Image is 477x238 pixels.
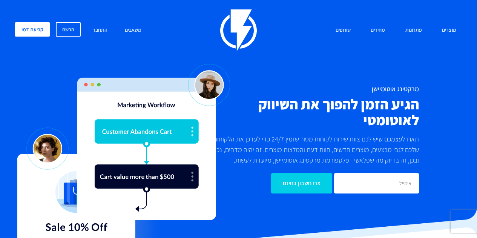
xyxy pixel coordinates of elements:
a: התחבר [87,22,113,38]
a: שותפים [330,22,356,38]
input: צרו חשבון בחינם [271,173,332,193]
a: קביעת דמו [15,22,50,37]
a: משאבים [119,22,147,38]
input: אימייל [334,173,419,193]
a: מחירים [365,22,391,38]
a: פתרונות [400,22,428,38]
a: הרשם [56,22,81,37]
a: מוצרים [436,22,462,38]
p: תארו לעצמכם שיש לכם צוות שירות לקוחות מסור שזמין 24/7 כדי לעדכן את הלקוחות שלכם לגבי מבצעים, מוצר... [207,134,419,166]
h1: מרקטינג אוטומיישן [207,85,419,93]
h2: הגיע הזמן להפוך את השיווק לאוטומטי [207,97,419,128]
